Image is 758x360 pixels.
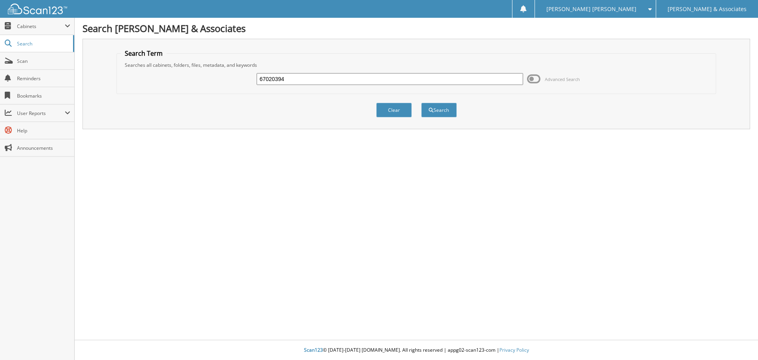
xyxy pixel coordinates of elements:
legend: Search Term [121,49,167,58]
a: Privacy Policy [499,347,529,353]
img: scan123-logo-white.svg [8,4,67,14]
span: Cabinets [17,23,65,30]
span: Reminders [17,75,70,82]
span: Search [17,40,69,47]
span: [PERSON_NAME] & Associates [668,7,747,11]
button: Search [421,103,457,117]
span: [PERSON_NAME] [PERSON_NAME] [546,7,636,11]
h1: Search [PERSON_NAME] & Associates [83,22,750,35]
span: User Reports [17,110,65,117]
iframe: Chat Widget [719,322,758,360]
span: Announcements [17,145,70,151]
button: Clear [376,103,412,117]
div: © [DATE]-[DATE] [DOMAIN_NAME]. All rights reserved | appg02-scan123-com | [75,341,758,360]
span: Advanced Search [545,76,580,82]
span: Scan123 [304,347,323,353]
span: Scan [17,58,70,64]
span: Bookmarks [17,92,70,99]
div: Searches all cabinets, folders, files, metadata, and keywords [121,62,712,68]
span: Help [17,127,70,134]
